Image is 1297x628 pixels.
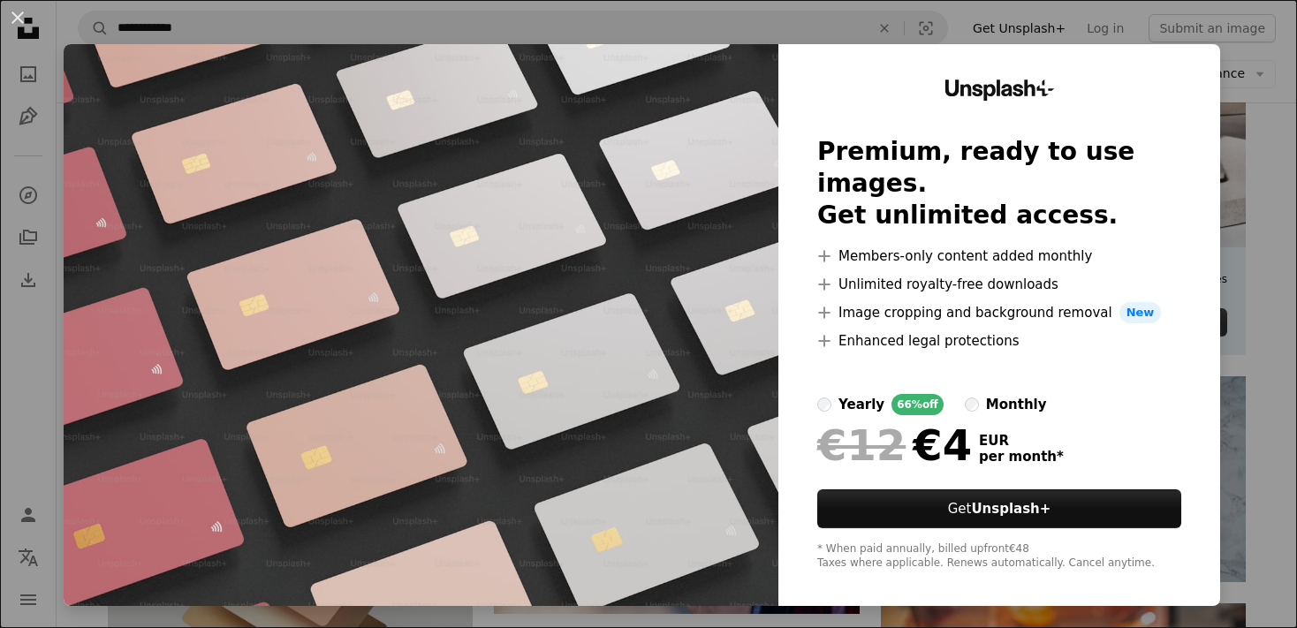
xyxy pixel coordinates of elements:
span: New [1119,302,1162,323]
li: Members-only content added monthly [817,246,1181,267]
li: Unlimited royalty-free downloads [817,274,1181,295]
div: * When paid annually, billed upfront €48 Taxes where applicable. Renews automatically. Cancel any... [817,542,1181,571]
li: Image cropping and background removal [817,302,1181,323]
div: yearly [838,394,884,415]
h2: Premium, ready to use images. Get unlimited access. [817,136,1181,231]
button: GetUnsplash+ [817,489,1181,528]
strong: Unsplash+ [971,501,1050,517]
input: monthly [965,397,979,412]
li: Enhanced legal protections [817,330,1181,352]
div: 66% off [891,394,944,415]
span: EUR [979,433,1064,449]
span: per month * [979,449,1064,465]
div: €4 [817,422,972,468]
input: yearly66%off [817,397,831,412]
div: monthly [986,394,1047,415]
span: €12 [817,422,906,468]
